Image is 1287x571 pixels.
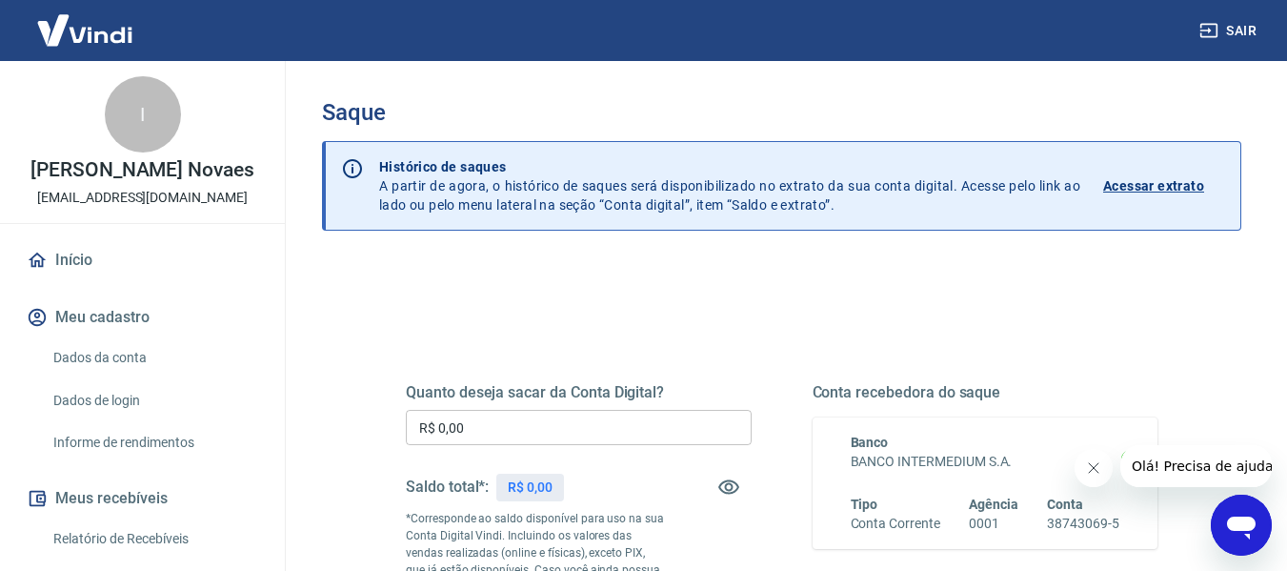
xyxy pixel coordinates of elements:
h5: Saldo total*: [406,478,489,497]
p: [EMAIL_ADDRESS][DOMAIN_NAME] [37,188,248,208]
a: Relatório de Recebíveis [46,520,262,559]
h6: 0001 [969,514,1018,534]
p: R$ 0,00 [508,478,553,498]
span: Banco [851,435,889,450]
h3: Saque [322,99,1241,126]
span: Tipo [851,497,878,512]
p: Histórico de saques [379,157,1080,176]
button: Meus recebíveis [23,478,262,520]
a: Acessar extrato [1103,157,1225,214]
div: I [105,76,181,153]
span: Olá! Precisa de ajuda? [11,13,160,29]
h5: Conta recebedora do saque [813,383,1158,402]
span: Conta [1047,497,1083,512]
button: Meu cadastro [23,296,262,338]
h5: Quanto deseja sacar da Conta Digital? [406,383,752,402]
p: [PERSON_NAME] Novaes [30,160,254,180]
a: Dados da conta [46,338,262,377]
iframe: Mensagem da empresa [1120,445,1272,487]
p: Acessar extrato [1103,176,1204,195]
p: A partir de agora, o histórico de saques será disponibilizado no extrato da sua conta digital. Ac... [379,157,1080,214]
h6: BANCO INTERMEDIUM S.A. [851,452,1120,472]
a: Informe de rendimentos [46,423,262,462]
iframe: Fechar mensagem [1075,449,1113,487]
button: Sair [1196,13,1264,49]
a: Dados de login [46,381,262,420]
span: Agência [969,497,1018,512]
iframe: Botão para abrir a janela de mensagens [1211,495,1272,556]
h6: Conta Corrente [851,514,940,534]
img: Vindi [23,1,147,59]
a: Início [23,239,262,281]
h6: 38743069-5 [1047,514,1119,534]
